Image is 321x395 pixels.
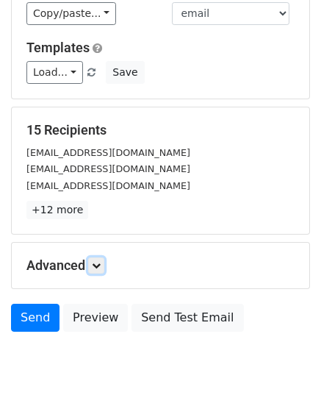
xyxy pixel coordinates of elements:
[248,324,321,395] iframe: Chat Widget
[26,180,190,191] small: [EMAIL_ADDRESS][DOMAIN_NAME]
[26,40,90,55] a: Templates
[26,61,83,84] a: Load...
[26,147,190,158] small: [EMAIL_ADDRESS][DOMAIN_NAME]
[63,304,128,332] a: Preview
[26,122,295,138] h5: 15 Recipients
[131,304,243,332] a: Send Test Email
[106,61,144,84] button: Save
[11,304,59,332] a: Send
[26,163,190,174] small: [EMAIL_ADDRESS][DOMAIN_NAME]
[26,257,295,274] h5: Advanced
[26,2,116,25] a: Copy/paste...
[26,201,88,219] a: +12 more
